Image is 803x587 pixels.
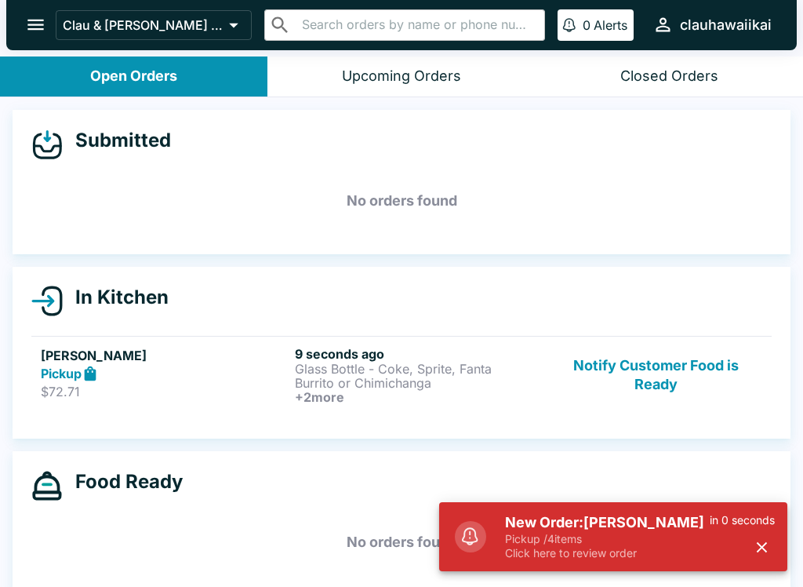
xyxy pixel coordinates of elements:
button: Notify Customer Food is Ready [550,346,762,404]
h4: In Kitchen [63,286,169,309]
h5: [PERSON_NAME] [41,346,289,365]
h4: Submitted [63,129,171,152]
input: Search orders by name or phone number [297,14,538,36]
p: Alerts [594,17,627,33]
p: 0 [583,17,590,33]
p: Click here to review order [505,546,710,560]
h6: 9 seconds ago [295,346,543,362]
strong: Pickup [41,366,82,381]
p: Burrito or Chimichanga [295,376,543,390]
p: Glass Bottle - Coke, Sprite, Fanta [295,362,543,376]
div: clauhawaiikai [680,16,772,35]
h6: + 2 more [295,390,543,404]
p: $72.71 [41,384,289,399]
p: in 0 seconds [710,513,775,527]
h5: New Order: [PERSON_NAME] [505,513,710,532]
div: Upcoming Orders [342,67,461,86]
h5: No orders found [31,173,772,229]
a: [PERSON_NAME]Pickup$72.719 seconds agoGlass Bottle - Coke, Sprite, FantaBurrito or Chimichanga+2m... [31,336,772,414]
button: open drawer [16,5,56,45]
p: Pickup / 4 items [505,532,710,546]
div: Closed Orders [620,67,718,86]
h5: No orders found [31,514,772,571]
button: Clau & [PERSON_NAME] Cocina 2 - [US_STATE] Kai [56,10,252,40]
button: clauhawaiikai [646,8,778,42]
p: Clau & [PERSON_NAME] Cocina 2 - [US_STATE] Kai [63,17,223,33]
div: Open Orders [90,67,177,86]
h4: Food Ready [63,470,183,494]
